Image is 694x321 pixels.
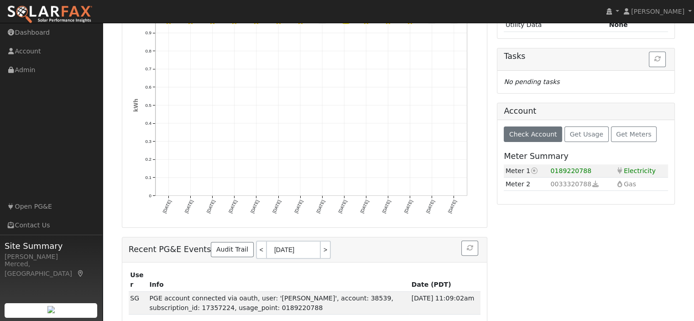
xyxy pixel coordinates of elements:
[5,240,98,252] span: Site Summary
[271,199,282,214] text: [DATE]
[381,199,391,214] text: [DATE]
[339,15,350,24] i: 9/25 - PartlyCloudy
[293,199,304,214] text: [DATE]
[162,199,172,214] text: [DATE]
[410,292,480,315] td: [DATE] 11:09:02am
[230,15,239,24] i: 9/20 - Clear
[145,175,151,180] text: 0.1
[550,180,591,188] span: 0033320788
[447,199,458,214] text: [DATE]
[149,193,151,198] text: 0
[616,168,624,174] i: Electricity
[616,181,624,187] i: Gas
[591,180,600,188] a: Download gas data
[296,15,304,24] i: 9/23 - Clear
[274,15,282,24] i: 9/22 - Clear
[7,5,93,24] img: SolarFax
[564,126,609,142] button: Get Usage
[425,199,435,214] text: [DATE]
[504,18,607,32] td: Utility Data
[145,48,151,53] text: 0.8
[649,52,666,67] button: Refresh
[317,15,328,24] i: 9/24 - MostlyCloudy
[256,241,266,259] a: <
[129,241,480,259] h5: Recent PG&E Events
[148,269,410,292] th: Info
[406,15,414,24] i: 9/28 - Clear
[208,15,217,24] i: 9/19 - Clear
[403,199,413,214] text: [DATE]
[504,78,559,85] i: No pending tasks
[145,121,151,126] text: 0.4
[211,242,253,258] a: Audit Trail
[550,167,591,174] span: 0189220788
[5,252,98,262] div: [PERSON_NAME]
[337,199,348,214] text: [DATE]
[504,152,668,161] h5: Meter Summary
[611,126,657,142] button: Get Meters
[252,15,261,24] i: 9/21 - Clear
[145,30,151,35] text: 0.9
[631,8,684,15] span: [PERSON_NAME]
[227,199,238,214] text: [DATE]
[145,66,151,71] text: 0.7
[145,138,151,143] text: 0.3
[609,21,628,28] strong: None
[410,269,480,292] th: Date (PDT)
[362,15,370,24] i: 9/26 - Clear
[530,168,538,174] i: Current meter
[183,199,194,214] text: [DATE]
[504,164,549,178] td: Meter 1
[570,131,603,138] span: Get Usage
[5,259,98,279] div: Merced, [GEOGRAPHIC_DATA]
[145,84,151,89] text: 0.6
[132,99,139,112] text: kWh
[145,157,151,162] text: 0.2
[461,241,478,256] button: Refresh
[384,15,392,24] i: 9/27 - Clear
[448,15,459,24] i: 9/30 - MostlyCloudy
[250,199,260,214] text: [DATE]
[504,178,549,191] td: Meter 2
[148,292,410,315] td: PGE account connected via oauth, user: '[PERSON_NAME]', account: 38539, subscription_id: 17357224...
[504,52,668,61] h5: Tasks
[504,126,562,142] button: Check Account
[504,106,536,116] h5: Account
[509,131,557,138] span: Check Account
[47,306,55,313] img: retrieve
[129,292,148,315] td: Stacey Gallagher
[614,164,668,178] td: Electricity
[321,241,331,259] a: >
[614,178,668,191] td: Gas
[616,131,652,138] span: Get Meters
[77,270,85,277] a: Map
[426,15,438,24] i: 9/29 - MostlyCloudy
[315,199,326,214] text: [DATE]
[205,199,216,214] text: [DATE]
[129,269,148,292] th: User
[145,102,151,107] text: 0.5
[186,15,195,24] i: 9/18 - Clear
[164,15,173,24] i: 9/17 - Clear
[359,199,370,214] text: [DATE]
